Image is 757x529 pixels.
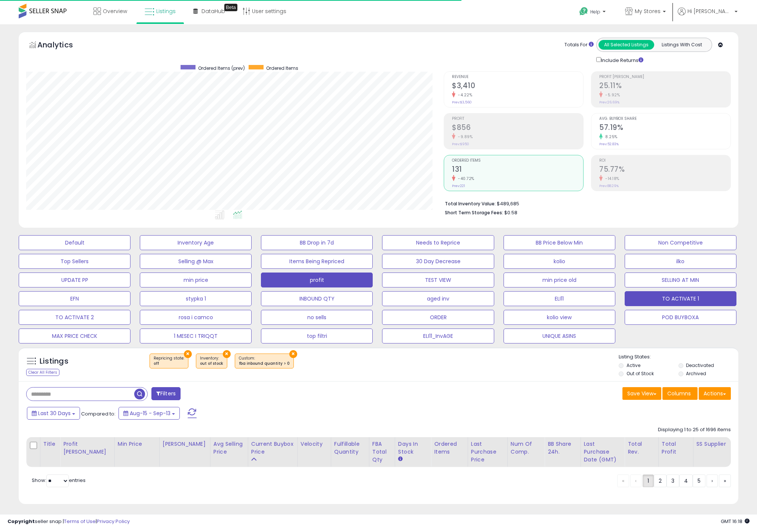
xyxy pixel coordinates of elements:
[184,350,192,358] button: ×
[654,40,710,50] button: Listings With Cost
[261,329,373,343] button: top filtri
[289,350,297,358] button: ×
[619,354,738,361] p: Listing States:
[301,440,328,448] div: Velocity
[452,81,583,91] h2: $3,410
[686,362,714,368] label: Deactivated
[628,440,655,456] div: Total Rev.
[154,361,184,366] div: off
[721,518,750,525] span: 2025-10-14 16:18 GMT
[452,165,583,175] h2: 131
[678,7,738,24] a: Hi [PERSON_NAME]
[37,40,87,52] h5: Analytics
[163,440,207,448] div: [PERSON_NAME]
[266,65,298,71] span: Ordered Items
[599,75,730,79] span: Profit [PERSON_NAME]
[686,370,706,377] label: Archived
[261,254,373,269] button: Items Being Repriced
[251,440,294,456] div: Current Buybox Price
[625,273,736,287] button: SELLING AT MIN
[471,440,504,464] div: Last Purchase Price
[19,329,130,343] button: MAX PRICE CHECK
[622,387,661,400] button: Save View
[398,440,428,456] div: Days In Stock
[452,75,583,79] span: Revenue
[224,4,237,11] div: Tooltip anchor
[603,176,619,181] small: -14.18%
[32,477,86,484] span: Show: entries
[599,123,730,133] h2: 57.19%
[382,235,494,250] button: Needs to Reprice
[140,310,252,325] button: rosa i camco
[584,440,622,464] div: Last Purchase Date (GMT)
[19,235,130,250] button: Default
[43,440,57,448] div: Title
[579,7,588,16] i: Get Help
[140,254,252,269] button: Selling @ Max
[591,56,652,64] div: Include Returns
[445,209,503,216] b: Short Term Storage Fees:
[27,407,80,420] button: Last 30 Days
[261,235,373,250] button: BB Drop in 7d
[590,9,600,15] span: Help
[200,361,223,366] div: out of stock
[599,81,730,91] h2: 25.11%
[699,387,731,400] button: Actions
[504,310,615,325] button: kolio view
[140,235,252,250] button: Inventory Age
[504,329,615,343] button: UNIQUE ASINS
[693,437,730,467] th: CSV column name: cust_attr_2_SS supplier
[81,410,116,417] span: Compared to:
[19,291,130,306] button: EFN
[156,7,176,15] span: Listings
[452,123,583,133] h2: $856
[239,355,290,367] span: Custom:
[198,65,245,71] span: Ordered Items (prev)
[64,518,96,525] a: Terms of Use
[382,273,494,287] button: TEST VIEW
[118,440,156,448] div: Min Price
[573,1,613,24] a: Help
[696,440,727,448] div: SS supplier
[140,291,252,306] button: stypka 1
[26,369,59,376] div: Clear All Filters
[434,440,464,456] div: Ordered Items
[504,209,517,216] span: $0.58
[455,176,474,181] small: -40.72%
[63,440,111,456] div: Profit [PERSON_NAME]
[382,310,494,325] button: ORDER
[455,134,473,140] small: -9.89%
[511,440,541,456] div: Num of Comp.
[7,518,130,525] div: seller snap | |
[625,254,736,269] button: ilko
[19,254,130,269] button: Top Sellers
[445,200,496,207] b: Total Inventory Value:
[452,142,469,146] small: Prev: $950
[97,518,130,525] a: Privacy Policy
[38,410,71,417] span: Last 30 Days
[603,92,620,98] small: -5.92%
[140,273,252,287] button: min price
[625,310,736,325] button: POD BUYBOXA
[382,329,494,343] button: ELI11_InvAGE
[679,474,693,487] a: 4
[599,117,730,121] span: Avg. Buybox Share
[201,7,225,15] span: DataHub
[625,235,736,250] button: Non Competitive
[382,254,494,269] button: 30 Day Decrease
[140,329,252,343] button: 1 MESEC I TRIQQT
[504,235,615,250] button: BB Price Below Min
[711,477,713,485] span: ›
[452,159,583,163] span: Ordered Items
[504,254,615,269] button: kolio
[452,184,465,188] small: Prev: 221
[598,40,654,50] button: All Selected Listings
[445,199,725,208] li: $489,685
[382,291,494,306] button: aged inv
[40,356,68,367] h5: Listings
[504,273,615,287] button: min price old
[693,474,705,487] a: 5
[103,7,127,15] span: Overview
[599,142,619,146] small: Prev: 52.83%
[151,387,181,400] button: Filters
